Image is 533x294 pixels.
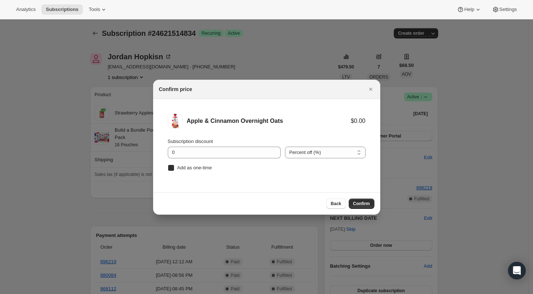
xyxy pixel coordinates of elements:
[168,139,213,144] span: Subscription discount
[46,7,78,12] span: Subscriptions
[351,117,365,125] div: $0.00
[89,7,100,12] span: Tools
[366,84,376,94] button: Close
[331,201,341,207] span: Back
[326,199,346,209] button: Back
[12,4,40,15] button: Analytics
[41,4,83,15] button: Subscriptions
[464,7,474,12] span: Help
[508,262,526,279] div: Open Intercom Messenger
[168,114,182,128] img: Apple & Cinnamon Overnight Oats
[177,165,212,170] span: Add as one-time
[159,86,192,93] h2: Confirm price
[488,4,521,15] button: Settings
[187,117,351,125] div: Apple & Cinnamon Overnight Oats
[16,7,36,12] span: Analytics
[349,199,374,209] button: Confirm
[353,201,370,207] span: Confirm
[84,4,112,15] button: Tools
[452,4,486,15] button: Help
[499,7,517,12] span: Settings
